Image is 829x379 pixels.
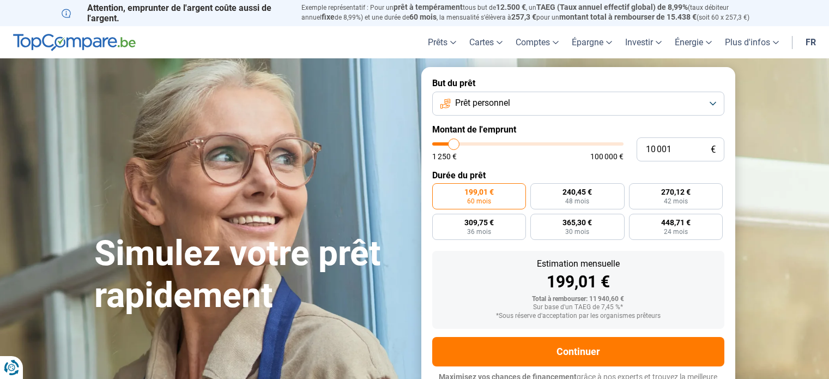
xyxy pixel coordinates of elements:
[799,26,822,58] a: fr
[432,153,457,160] span: 1 250 €
[62,3,288,23] p: Attention, emprunter de l'argent coûte aussi de l'argent.
[467,198,491,204] span: 60 mois
[441,296,716,303] div: Total à rembourser: 11 940,60 €
[455,97,510,109] span: Prêt personnel
[432,124,724,135] label: Montant de l'emprunt
[13,34,136,51] img: TopCompare
[718,26,785,58] a: Plus d'infos
[661,219,691,226] span: 448,71 €
[619,26,668,58] a: Investir
[536,3,688,11] span: TAEG (Taux annuel effectif global) de 8,99%
[590,153,624,160] span: 100 000 €
[711,145,716,154] span: €
[464,188,494,196] span: 199,01 €
[496,3,526,11] span: 12.500 €
[301,3,768,22] p: Exemple représentatif : Pour un tous but de , un (taux débiteur annuel de 8,99%) et une durée de ...
[565,198,589,204] span: 48 mois
[432,170,724,181] label: Durée du prêt
[565,228,589,235] span: 30 mois
[511,13,536,21] span: 257,3 €
[464,219,494,226] span: 309,75 €
[559,13,697,21] span: montant total à rembourser de 15.438 €
[565,26,619,58] a: Épargne
[409,13,437,21] span: 60 mois
[661,188,691,196] span: 270,12 €
[432,337,724,366] button: Continuer
[94,233,408,317] h1: Simulez votre prêt rapidement
[467,228,491,235] span: 36 mois
[562,188,592,196] span: 240,45 €
[441,304,716,311] div: Sur base d'un TAEG de 7,45 %*
[664,228,688,235] span: 24 mois
[441,312,716,320] div: *Sous réserve d'acceptation par les organismes prêteurs
[441,260,716,268] div: Estimation mensuelle
[432,92,724,116] button: Prêt personnel
[664,198,688,204] span: 42 mois
[421,26,463,58] a: Prêts
[441,274,716,290] div: 199,01 €
[509,26,565,58] a: Comptes
[322,13,335,21] span: fixe
[668,26,718,58] a: Énergie
[463,26,509,58] a: Cartes
[562,219,592,226] span: 365,30 €
[394,3,463,11] span: prêt à tempérament
[432,78,724,88] label: But du prêt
